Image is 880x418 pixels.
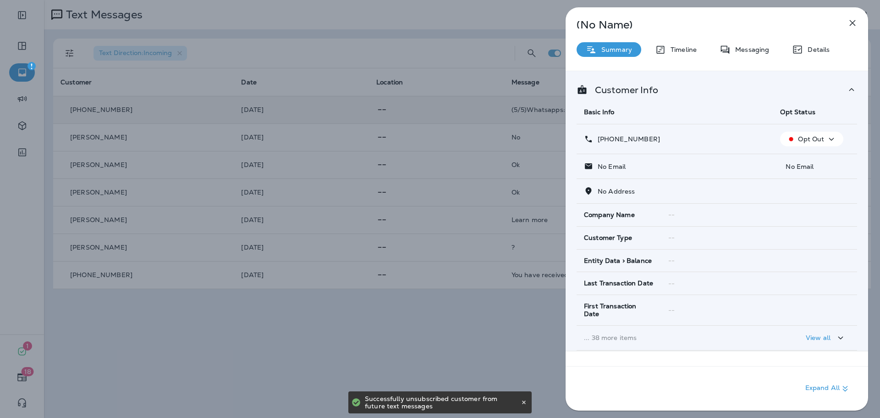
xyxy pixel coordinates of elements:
[584,302,654,318] span: First Transaction Date
[668,234,675,242] span: --
[584,211,635,219] span: Company Name
[584,334,765,341] p: ... 38 more items
[803,46,830,53] p: Details
[668,306,675,314] span: --
[584,108,614,116] span: Basic Info
[365,391,519,413] div: Successfully unsubscribed customer from future text messages
[597,46,632,53] p: Summary
[806,334,830,341] p: View all
[593,135,660,143] p: [PHONE_NUMBER]
[805,383,851,394] p: Expand All
[584,234,632,242] span: Customer Type
[584,257,652,265] span: Entity Data > Balance
[668,211,675,219] span: --
[780,108,815,116] span: Opt Status
[668,256,675,265] span: --
[802,329,850,346] button: View all
[780,132,843,146] button: Opt Out
[584,279,653,287] span: Last Transaction Date
[588,86,658,94] p: Customer Info
[731,46,769,53] p: Messaging
[802,380,854,397] button: Expand All
[593,188,635,195] p: No Address
[666,46,697,53] p: Timeline
[798,135,824,143] p: Opt Out
[577,21,827,28] p: (No Name)
[593,163,626,170] p: No Email
[780,163,850,170] p: No Email
[668,279,675,288] span: --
